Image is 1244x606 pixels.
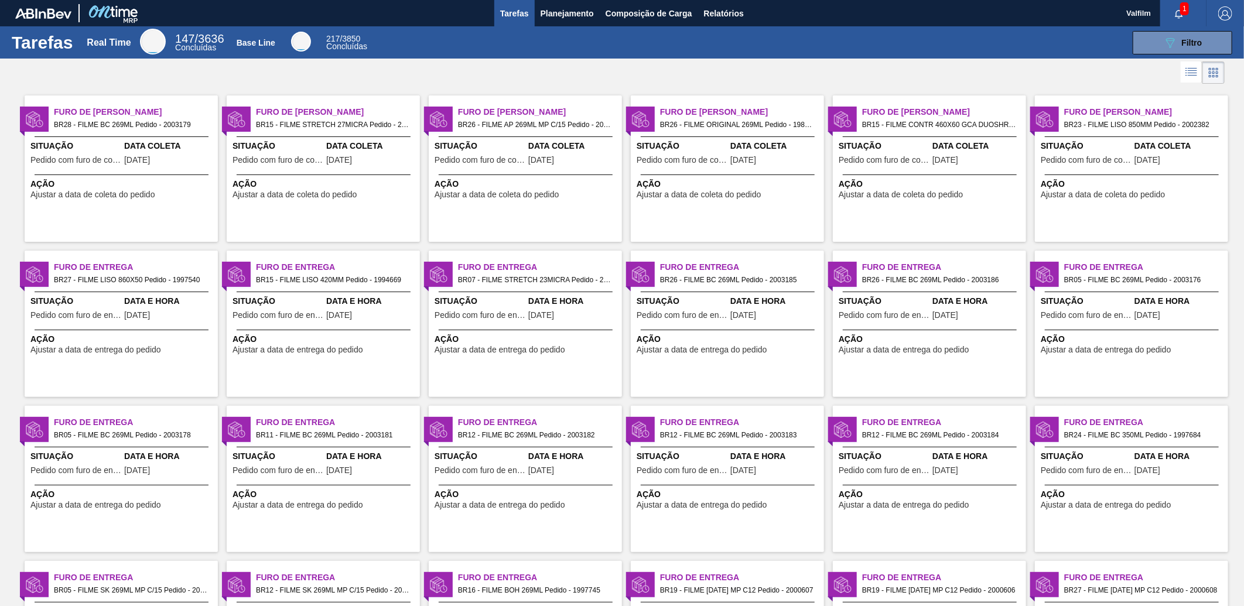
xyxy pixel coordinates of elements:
span: Pedido com furo de coleta [435,156,525,165]
span: Situação [1041,450,1132,463]
span: BR12 - FILME BC 269ML Pedido - 2003184 [862,429,1017,441]
span: Ação [30,488,215,501]
span: Data Coleta [932,140,1023,152]
span: BR27 - FILME LISO 860X50 Pedido - 1997540 [54,273,209,286]
span: Data e Hora [326,295,417,307]
span: Situação [435,140,525,152]
span: Pedido com furo de coleta [30,156,121,165]
span: Furo de Entrega [1064,571,1228,584]
span: 11/09/2025, [326,466,352,475]
span: Furo de Entrega [1064,261,1228,273]
span: BR12 - FILME BC 269ML Pedido - 2003182 [458,429,613,441]
span: BR26 - FILME BC 269ML Pedido - 2003186 [862,273,1017,286]
span: Pedido com furo de entrega [839,311,929,320]
span: Ajustar a data de entrega do pedido [30,501,161,509]
span: Data Coleta [326,140,417,152]
div: Visão em Cards [1202,61,1225,84]
span: Furo de Coleta [862,106,1026,118]
span: Situação [233,140,323,152]
span: Situação [839,450,929,463]
img: status [1036,576,1054,594]
img: status [1036,421,1054,439]
span: 12/09/2025, [124,311,150,320]
span: / 3850 [326,34,360,43]
span: 10/09/2025 [730,156,756,165]
img: status [26,421,43,439]
span: 02/09/2025 [528,156,554,165]
span: Ação [435,333,619,345]
span: Pedido com furo de entrega [435,311,525,320]
span: Pedido com furo de entrega [637,466,727,475]
span: Situação [839,140,929,152]
span: Situação [233,295,323,307]
span: BR26 - FILME AP 269ML MP C/15 Pedido - 2017353 [458,118,613,131]
span: BR26 - FILME BC 269ML Pedido - 2003185 [660,273,815,286]
div: Base Line [237,38,275,47]
img: status [228,576,245,594]
span: Pedido com furo de coleta [637,156,727,165]
span: Furo de Entrega [54,261,218,273]
div: Base Line [326,35,367,50]
span: Pedido com furo de entrega [233,466,323,475]
span: Ação [30,178,215,190]
span: Furo de Coleta [458,106,622,118]
span: Ajustar a data de entrega do pedido [435,501,565,509]
span: 12/09/2025, [932,311,958,320]
img: status [834,111,852,128]
span: BR07 - FILME STRETCH 23MICRA Pedido - 2021721 [458,273,613,286]
span: Pedido com furo de entrega [30,466,121,475]
span: Furo de Entrega [256,571,420,584]
div: Base Line [291,32,311,52]
span: Filtro [1182,38,1202,47]
span: BR05 - FILME SK 269ML MP C/15 Pedido - 2011989 [54,584,209,597]
span: Furo de Entrega [660,416,824,429]
span: Furo de Entrega [54,416,218,429]
img: status [632,111,650,128]
span: BR11 - FILME BC 269ML Pedido - 2003181 [256,429,411,441]
span: Pedido com furo de coleta [1041,156,1132,165]
span: Situação [30,140,121,152]
div: Real Time [87,37,131,48]
span: Data Coleta [124,140,215,152]
span: Ajustar a data de entrega do pedido [435,345,565,354]
img: status [228,266,245,283]
img: status [834,421,852,439]
span: BR15 - FILME STRETCH 27MICRA Pedido - 2001733 [256,118,411,131]
span: Data Coleta [1134,140,1225,152]
img: Logout [1218,6,1232,20]
span: BR05 - FILME BC 269ML Pedido - 2003176 [1064,273,1219,286]
span: Situação [435,450,525,463]
span: BR23 - FILME LISO 850MM Pedido - 2002382 [1064,118,1219,131]
span: BR28 - FILME BC 269ML Pedido - 2003179 [54,118,209,131]
span: Data e Hora [932,450,1023,463]
span: Data e Hora [326,450,417,463]
span: Situação [637,140,727,152]
span: Furo de Entrega [660,261,824,273]
img: status [228,421,245,439]
img: status [632,266,650,283]
span: Data Coleta [730,140,821,152]
span: BR19 - FILME BC 473 MP C12 Pedido - 2000607 [660,584,815,597]
span: Data e Hora [730,295,821,307]
span: BR19 - FILME BC 473 MP C12 Pedido - 2000606 [862,584,1017,597]
span: Ajustar a data de coleta do pedido [839,190,963,199]
span: Ajustar a data de entrega do pedido [637,345,767,354]
span: Ação [1041,488,1225,501]
span: Furo de Entrega [862,261,1026,273]
h1: Tarefas [12,36,73,49]
span: Ajustar a data de coleta do pedido [1041,190,1166,199]
button: Filtro [1133,31,1232,54]
span: Ajustar a data de entrega do pedido [233,345,363,354]
span: Furo de Entrega [256,416,420,429]
span: BR24 - FILME BC 350ML Pedido - 1997684 [1064,429,1219,441]
span: Furo de Entrega [862,416,1026,429]
span: Ação [637,178,821,190]
span: Composição de Carga [606,6,692,20]
span: Tarefas [500,6,529,20]
span: Ação [839,333,1023,345]
span: / 3636 [175,32,224,45]
span: Concluídas [326,42,367,51]
span: Situação [233,450,323,463]
span: BR26 - FILME ORIGINAL 269ML Pedido - 1984275 [660,118,815,131]
img: status [430,421,447,439]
